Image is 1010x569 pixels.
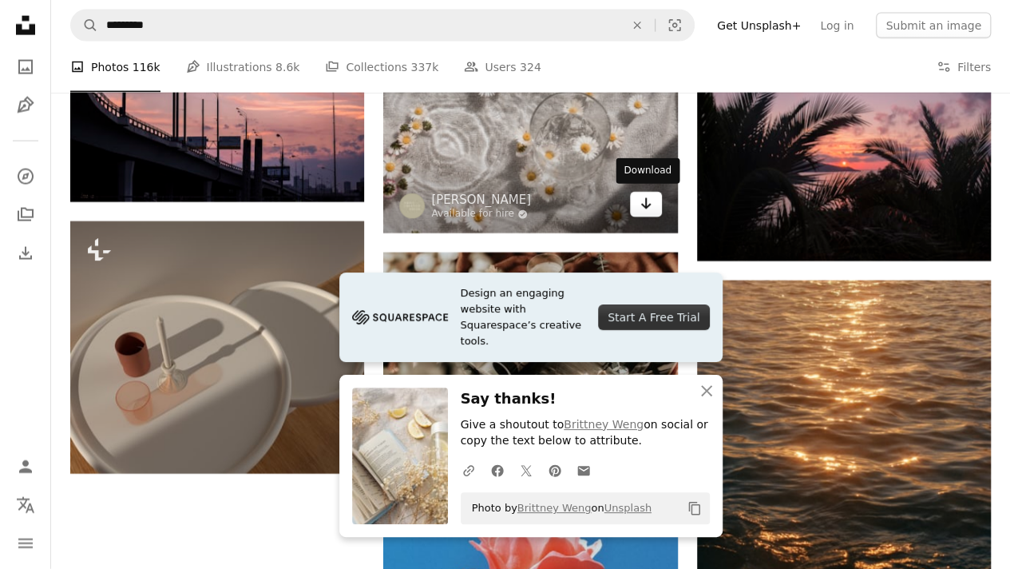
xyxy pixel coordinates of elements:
button: Visual search [656,10,694,41]
p: Give a shoutout to on social or copy the text below to attribute. [461,417,710,449]
a: Share on Twitter [512,454,541,486]
a: a white plate with a brown substance on it [70,340,364,355]
button: Filters [937,42,991,93]
h3: Say thanks! [461,388,710,411]
a: Collections 337k [325,42,438,93]
a: [PERSON_NAME] [431,192,531,208]
a: calm sea during golden hour [697,464,991,478]
a: Download History [10,237,42,269]
a: Photos [10,51,42,83]
span: 8.6k [275,58,299,76]
button: Submit an image [876,13,991,38]
img: file-1705255347840-230a6ab5bca9image [352,305,448,329]
a: Get Unsplash+ [707,13,810,38]
img: clear glass tealight candle holder [383,253,677,449]
button: Menu [10,527,42,559]
a: Log in / Sign up [10,451,42,483]
button: Clear [620,10,655,41]
a: Share on Pinterest [541,454,569,486]
a: Log in [810,13,863,38]
span: Design an engaging website with Squarespace’s creative tools. [461,285,586,349]
a: clear glass bowl on white floral textile [383,128,677,142]
a: Home — Unsplash [10,10,42,45]
img: Go to Camille Brodard's profile [399,193,425,219]
a: Users 324 [464,42,541,93]
button: Copy to clipboard [681,495,708,522]
img: silhouette of skyway [70,6,364,203]
a: Share over email [569,454,598,486]
img: silhouette of trees during sunset [697,65,991,261]
a: Brittney Weng [564,418,644,431]
div: Download [616,158,679,184]
a: silhouette of trees during sunset [697,156,991,170]
a: Collections [10,199,42,231]
span: 324 [520,58,541,76]
span: Photo by on [464,495,652,521]
a: Design an engaging website with Squarespace’s creative tools.Start A Free Trial [339,273,723,362]
button: Search Unsplash [71,10,98,41]
img: clear glass bowl on white floral textile [383,37,677,233]
a: silhouette of skyway [70,97,364,111]
a: Explore [10,161,42,193]
a: Illustrations [10,90,42,121]
form: Find visuals sitewide [70,10,695,42]
a: Available for hire [431,208,531,221]
img: a white plate with a brown substance on it [70,221,364,474]
span: 337k [410,58,438,76]
a: Download [630,192,662,217]
a: Share on Facebook [483,454,512,486]
button: Language [10,489,42,521]
a: Unsplash [604,502,652,514]
a: Brittney Weng [517,502,592,514]
div: Start A Free Trial [598,304,709,330]
a: Illustrations 8.6k [186,42,300,93]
